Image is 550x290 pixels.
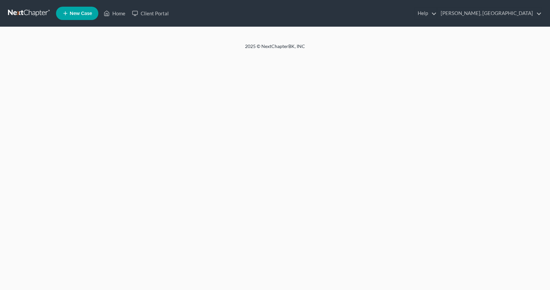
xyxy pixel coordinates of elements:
a: Home [100,7,129,19]
div: 2025 © NextChapterBK, INC [85,43,465,55]
a: [PERSON_NAME], [GEOGRAPHIC_DATA] [437,7,542,19]
a: Help [414,7,437,19]
a: Client Portal [129,7,172,19]
new-legal-case-button: New Case [56,7,98,20]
